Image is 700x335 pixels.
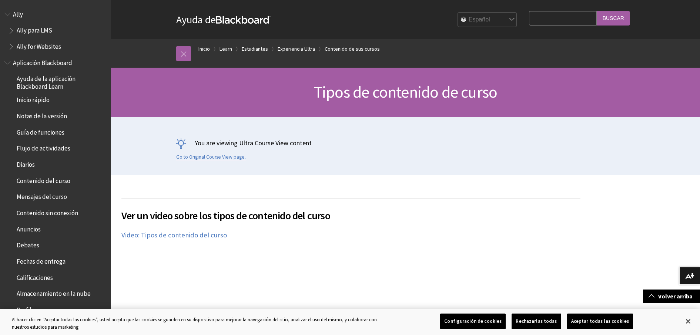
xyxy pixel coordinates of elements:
[13,8,23,18] span: Ally
[17,110,67,120] span: Notas de la versión
[643,290,700,303] a: Volver arriba
[17,126,64,136] span: Guía de funciones
[17,255,66,265] span: Fechas de entrega
[17,304,31,314] span: Perfil
[242,44,268,54] a: Estudiantes
[4,8,107,53] nav: Book outline for Anthology Ally Help
[121,231,227,240] a: Video: Tipos de contenido del curso
[198,44,210,54] a: Inicio
[17,158,35,168] span: Diarios
[17,223,41,233] span: Anuncios
[176,138,635,148] p: You are viewing Ultra Course View content
[12,316,385,331] div: Al hacer clic en “Aceptar todas las cookies”, usted acepta que las cookies se guarden en su dispo...
[17,24,52,34] span: Ally para LMS
[680,313,696,329] button: Cerrar
[17,239,39,249] span: Debates
[17,40,61,50] span: Ally for Websites
[567,314,633,329] button: Aceptar todas las cookies
[17,94,50,104] span: Inicio rápido
[597,11,630,26] input: Buscar
[17,142,70,152] span: Flujo de actividades
[278,44,315,54] a: Experiencia Ultra
[216,16,271,24] strong: Blackboard
[17,207,78,217] span: Contenido sin conexión
[17,191,67,201] span: Mensajes del curso
[220,44,232,54] a: Learn
[121,199,580,223] h2: Ver un video sobre los tipos de contenido del curso
[458,12,517,27] select: Site Language Selector
[17,175,70,185] span: Contenido del curso
[314,82,497,102] span: Tipos de contenido de curso
[176,154,246,160] a: Go to Original Course View page.
[176,13,271,26] a: Ayuda deBlackboard
[17,271,53,281] span: Calificaciones
[440,314,506,329] button: Configuración de cookies
[17,288,91,298] span: Almacenamiento en la nube
[13,57,72,67] span: Aplicación Blackboard
[17,73,106,90] span: Ayuda de la aplicación Blackboard Learn
[325,44,380,54] a: Contenido de sus cursos
[512,314,561,329] button: Rechazarlas todas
